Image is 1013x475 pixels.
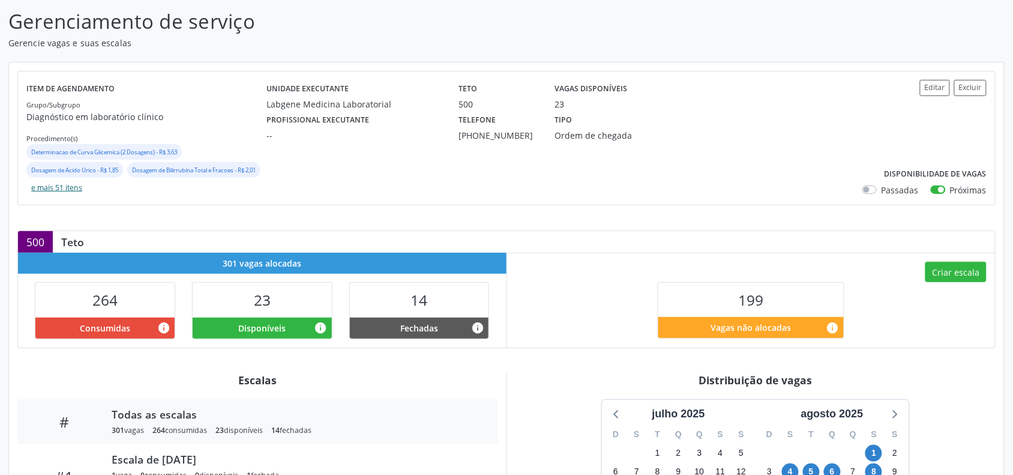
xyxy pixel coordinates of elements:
i: Quantidade de vagas restantes do teto de vagas [826,321,840,334]
span: Vagas não alocadas [711,321,791,334]
div: vagas [112,425,144,435]
span: 14 [271,425,280,435]
div: S [885,425,906,444]
small: Dosagem de Bilirrubina Total e Fracoes - R$ 2,01 [132,166,256,174]
div: D [759,425,780,444]
span: quarta-feira, 2 de julho de 2025 [670,445,687,462]
div: S [780,425,801,444]
span: Consumidas [80,322,130,334]
div: agosto 2025 [796,406,868,422]
span: quinta-feira, 3 de julho de 2025 [691,445,708,462]
small: Determinacao de Curva Glicemica (2 Dosagens) - R$ 3,63 [31,148,177,156]
i: Vagas alocadas que possuem marcações associadas [157,321,170,334]
div: T [647,425,668,444]
div: Q [668,425,689,444]
div: S [864,425,885,444]
div: S [710,425,731,444]
span: 264 [92,290,118,310]
label: Profissional executante [266,110,369,129]
label: Telefone [458,110,496,129]
span: sexta-feira, 4 de julho de 2025 [712,445,729,462]
div: 23 [555,98,565,110]
div: Todas as escalas [112,408,481,421]
span: terça-feira, 1 de julho de 2025 [649,445,666,462]
button: Excluir [954,80,987,96]
div: D [606,425,627,444]
div: # [26,413,103,431]
small: Dosagem de Acido Urico - R$ 1,85 [31,166,118,174]
div: Q [689,425,710,444]
div: [PHONE_NUMBER] [458,129,538,142]
label: Passadas [881,184,918,196]
span: 264 [152,425,165,435]
label: Próximas [950,184,987,196]
div: Escalas [17,374,498,387]
label: Disponibilidade de vagas [885,165,987,184]
label: Tipo [555,110,573,129]
span: Disponíveis [238,322,286,334]
div: S [731,425,752,444]
button: e mais 51 itens [26,180,87,196]
div: -- [266,129,442,142]
div: 500 [458,98,538,110]
div: disponíveis [215,425,263,435]
i: Vagas alocadas e sem marcações associadas [314,321,328,334]
p: Gerencie vagas e suas escalas [8,37,706,49]
div: Labgene Medicina Laboratorial [266,98,442,110]
div: T [801,425,822,444]
span: 301 [112,425,124,435]
div: Ordem de chegada [555,129,682,142]
span: sábado, 2 de agosto de 2025 [886,445,903,462]
span: 23 [254,290,271,310]
label: Unidade executante [266,80,349,98]
p: Diagnóstico em laboratório clínico [26,110,266,123]
p: Gerenciamento de serviço [8,7,706,37]
button: Criar escala [925,262,987,282]
span: Fechadas [400,322,438,334]
label: Vagas disponíveis [555,80,628,98]
span: 23 [215,425,224,435]
button: Editar [920,80,950,96]
i: Vagas alocadas e sem marcações associadas que tiveram sua disponibilidade fechada [471,321,484,334]
span: 199 [738,290,763,310]
label: Item de agendamento [26,80,115,98]
small: Grupo/Subgrupo [26,100,80,109]
div: 500 [18,231,53,253]
div: fechadas [271,425,311,435]
div: 301 vagas alocadas [18,253,507,274]
span: 14 [411,290,428,310]
div: Teto [53,235,92,249]
small: Procedimento(s) [26,134,77,143]
div: Q [822,425,843,444]
span: sexta-feira, 1 de agosto de 2025 [865,445,882,462]
label: Teto [458,80,477,98]
div: Distribuição de vagas [516,374,996,387]
div: Q [843,425,864,444]
span: sábado, 5 de julho de 2025 [733,445,750,462]
div: julho 2025 [648,406,710,422]
div: consumidas [152,425,207,435]
div: Escala de [DATE] [112,453,481,466]
div: S [627,425,648,444]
